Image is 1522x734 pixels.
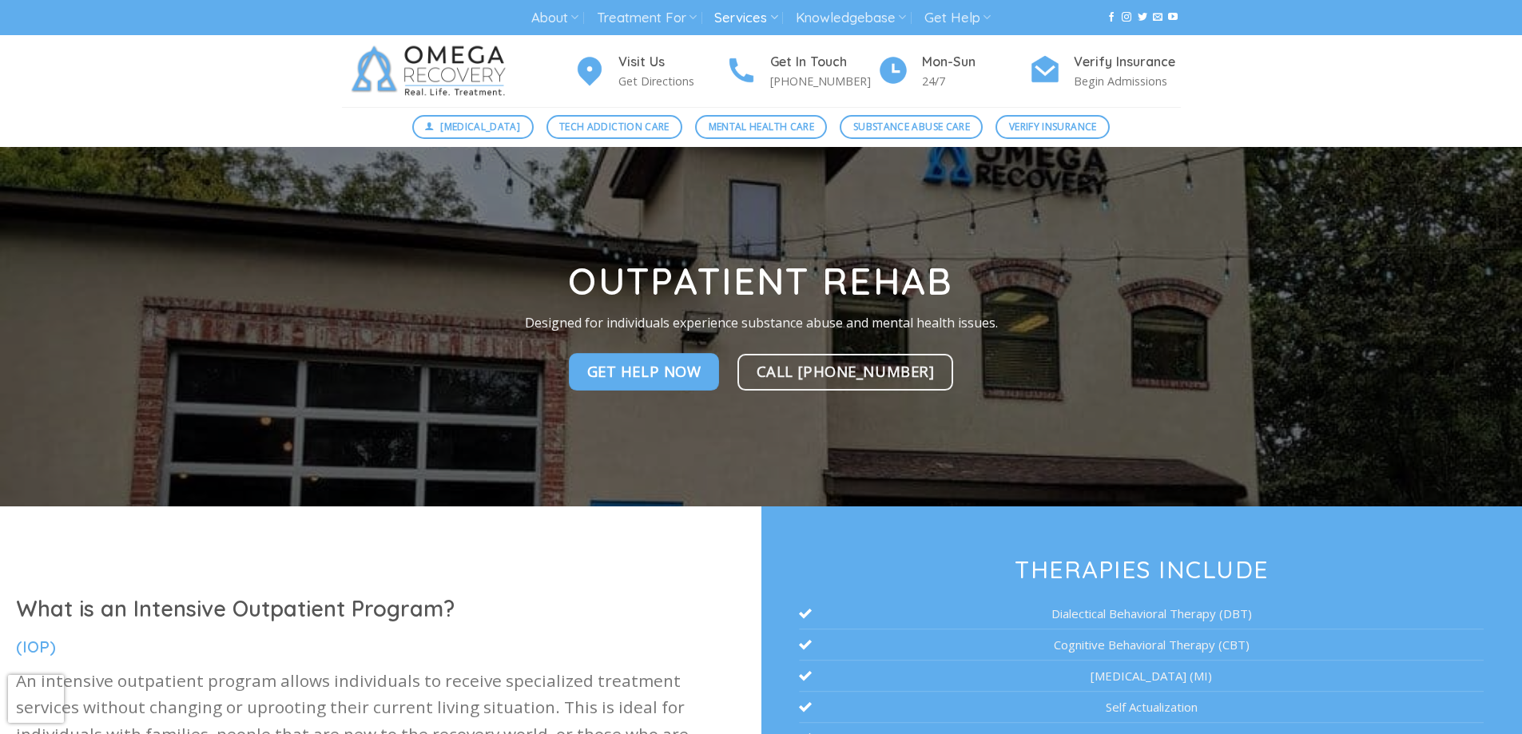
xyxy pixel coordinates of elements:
a: Tech Addiction Care [546,115,683,139]
img: Omega Recovery [342,35,522,107]
span: [MEDICAL_DATA] [440,119,520,134]
a: Call [PHONE_NUMBER] [737,354,954,391]
h3: Therapies Include [799,557,1484,581]
a: Get Help [924,3,991,33]
a: Knowledgebase [796,3,906,33]
span: Verify Insurance [1009,119,1097,134]
a: Follow on Facebook [1107,12,1116,23]
li: Cognitive Behavioral Therapy (CBT) [799,629,1484,661]
h1: What is an Intensive Outpatient Program? [16,595,745,623]
a: Follow on Twitter [1138,12,1147,23]
p: Get Directions [618,72,725,90]
h4: Mon-Sun [922,52,1029,73]
li: [MEDICAL_DATA] (MI) [799,661,1484,692]
a: Treatment For [597,3,697,33]
a: Mental Health Care [695,115,827,139]
a: [MEDICAL_DATA] [412,115,534,139]
a: Substance Abuse Care [840,115,983,139]
span: Tech Addiction Care [559,119,670,134]
span: (IOP) [16,637,56,657]
h4: Visit Us [618,52,725,73]
p: Designed for individuals experience substance abuse and mental health issues. [503,313,1020,334]
h4: Get In Touch [770,52,877,73]
a: Get In Touch [PHONE_NUMBER] [725,52,877,91]
span: Mental Health Care [709,119,814,134]
strong: Outpatient Rehab [568,258,953,304]
li: Dialectical Behavioral Therapy (DBT) [799,598,1484,629]
a: Send us an email [1153,12,1162,23]
a: Verify Insurance [995,115,1110,139]
a: About [531,3,578,33]
a: Follow on Instagram [1122,12,1131,23]
p: [PHONE_NUMBER] [770,72,877,90]
span: Get Help NOw [587,360,701,383]
p: 24/7 [922,72,1029,90]
a: Verify Insurance Begin Admissions [1029,52,1181,91]
a: Services [714,3,777,33]
h4: Verify Insurance [1074,52,1181,73]
span: Call [PHONE_NUMBER] [757,359,935,383]
span: Substance Abuse Care [853,119,970,134]
p: Begin Admissions [1074,72,1181,90]
a: Visit Us Get Directions [574,52,725,91]
a: Follow on YouTube [1168,12,1178,23]
a: Get Help NOw [569,354,720,391]
li: Self Actualization [799,692,1484,723]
